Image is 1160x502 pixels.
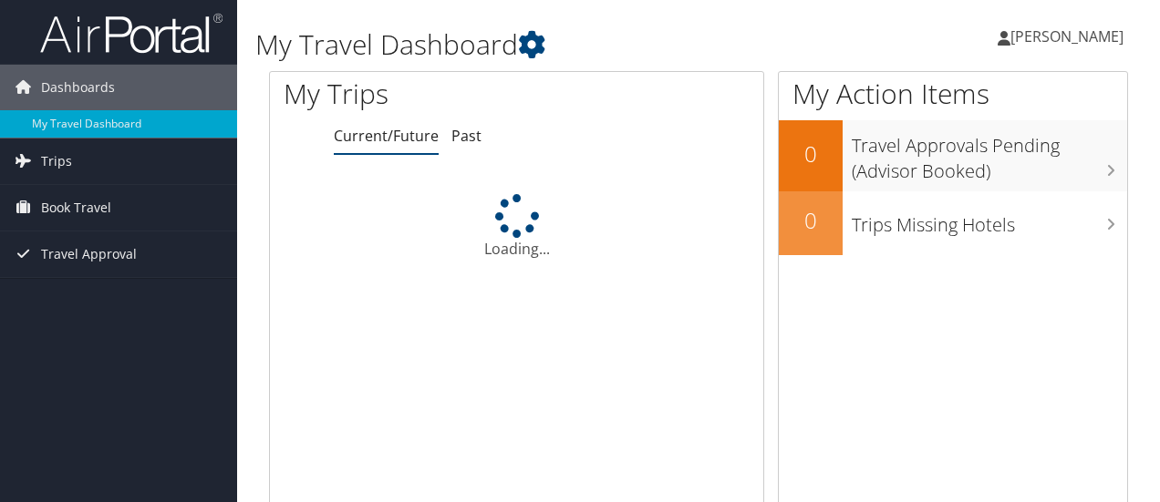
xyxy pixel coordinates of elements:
[451,126,482,146] a: Past
[998,9,1142,64] a: [PERSON_NAME]
[779,138,843,169] h2: 0
[270,194,763,260] div: Loading...
[41,138,72,184] span: Trips
[779,191,1127,255] a: 0Trips Missing Hotels
[41,185,111,231] span: Book Travel
[852,203,1127,238] h3: Trips Missing Hotels
[1010,26,1124,46] span: [PERSON_NAME]
[41,65,115,110] span: Dashboards
[41,231,137,277] span: Travel Approval
[779,120,1127,190] a: 0Travel Approvals Pending (Advisor Booked)
[852,124,1127,184] h3: Travel Approvals Pending (Advisor Booked)
[284,75,544,113] h1: My Trips
[40,12,223,55] img: airportal-logo.png
[779,75,1127,113] h1: My Action Items
[255,26,846,64] h1: My Travel Dashboard
[779,205,843,236] h2: 0
[334,126,439,146] a: Current/Future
